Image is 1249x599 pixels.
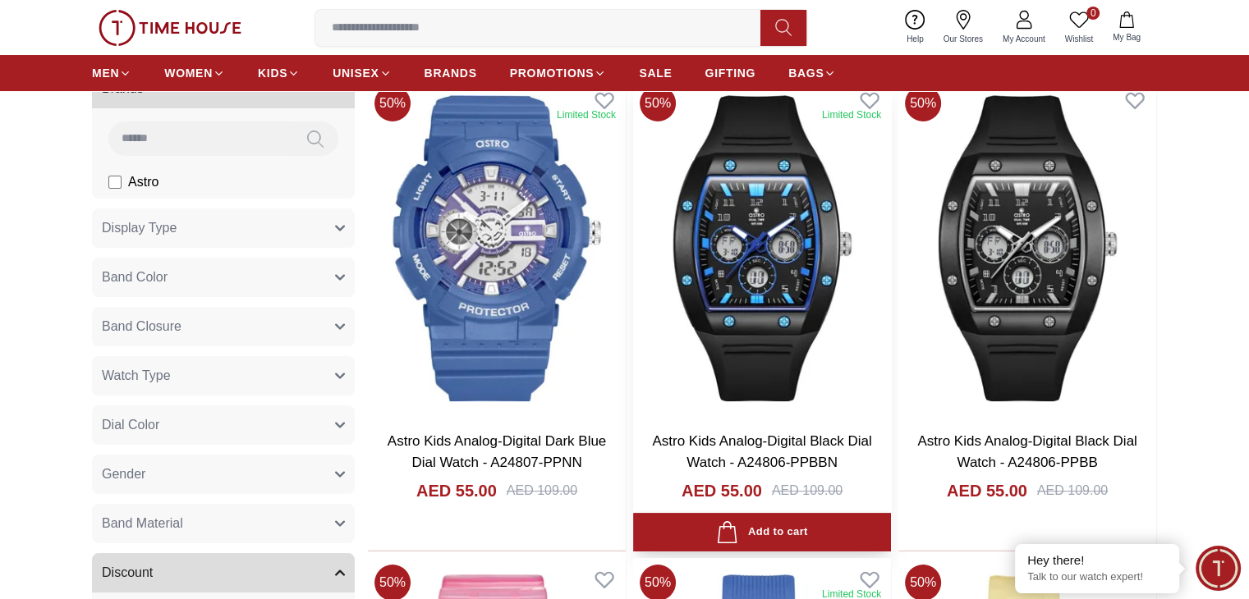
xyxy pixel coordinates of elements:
[92,307,355,346] button: Band Closure
[333,58,391,88] a: UNISEX
[510,58,607,88] a: PROMOTIONS
[772,481,843,501] div: AED 109.00
[1196,546,1241,591] div: Chat Widget
[92,405,355,445] button: Dial Color
[633,513,891,551] button: Add to cart
[639,65,672,81] span: SALE
[947,479,1027,502] h4: AED 55.00
[92,208,355,248] button: Display Type
[788,58,836,88] a: BAGS
[898,79,1156,418] img: Astro Kids Analog-Digital Black Dial Watch - A24806-PPBB
[557,108,616,121] div: Limited Stock
[92,356,355,396] button: Watch Type
[640,85,676,121] span: 50 %
[934,7,993,48] a: Our Stores
[1086,7,1100,20] span: 0
[99,10,241,46] img: ...
[1037,481,1108,501] div: AED 109.00
[1058,33,1100,45] span: Wishlist
[102,514,183,533] span: Band Material
[92,455,355,494] button: Gender
[258,65,287,81] span: KIDS
[102,464,145,484] span: Gender
[164,58,225,88] a: WOMEN
[937,33,990,45] span: Our Stores
[368,79,626,418] img: Astro Kids Analog-Digital Dark Blue Dial Watch - A24807-PPNN
[716,521,807,543] div: Add to cart
[1027,570,1167,584] p: Talk to our watch expert!
[374,85,411,121] span: 50 %
[652,433,871,470] a: Astro Kids Analog-Digital Black Dial Watch - A24806-PPBBN
[92,258,355,297] button: Band Color
[92,65,119,81] span: MEN
[822,108,881,121] div: Limited Stock
[510,65,595,81] span: PROMOTIONS
[996,33,1052,45] span: My Account
[102,415,159,435] span: Dial Color
[507,481,577,501] div: AED 109.00
[705,58,755,88] a: GIFTING
[897,7,934,48] a: Help
[682,479,762,502] h4: AED 55.00
[788,65,824,81] span: BAGS
[1027,552,1167,569] div: Hey there!
[425,58,477,88] a: BRANDS
[633,79,891,418] img: Astro Kids Analog-Digital Black Dial Watch - A24806-PPBBN
[128,172,158,192] span: Astro
[102,366,171,386] span: Watch Type
[92,58,131,88] a: MEN
[102,218,177,238] span: Display Type
[164,65,213,81] span: WOMEN
[108,176,122,189] input: Astro
[900,33,930,45] span: Help
[92,553,355,592] button: Discount
[1106,31,1147,43] span: My Bag
[102,563,153,583] span: Discount
[917,433,1136,470] a: Astro Kids Analog-Digital Black Dial Watch - A24806-PPBB
[333,65,379,81] span: UNISEX
[102,267,168,287] span: Band Color
[639,58,672,88] a: SALE
[1055,7,1103,48] a: 0Wishlist
[416,479,497,502] h4: AED 55.00
[705,65,755,81] span: GIFTING
[388,433,606,470] a: Astro Kids Analog-Digital Dark Blue Dial Watch - A24807-PPNN
[1103,8,1150,47] button: My Bag
[905,85,941,121] span: 50 %
[425,65,477,81] span: BRANDS
[258,58,300,88] a: KIDS
[92,504,355,543] button: Band Material
[102,317,181,336] span: Band Closure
